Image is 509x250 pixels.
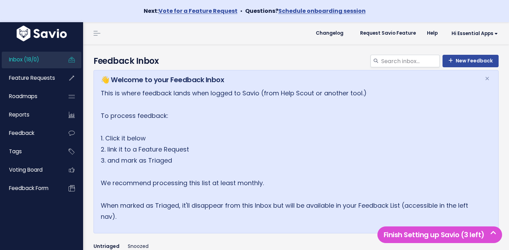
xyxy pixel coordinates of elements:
span: Voting Board [9,166,43,173]
a: Roadmaps [2,88,57,104]
span: Reports [9,111,29,118]
h5: Finish Setting up Savio (3 left) [381,230,499,240]
a: Feedback form [2,180,57,196]
a: New Feedback [443,55,499,67]
h4: Feedback Inbox [93,55,499,67]
a: Hi Essential Apps [443,28,503,39]
input: Search inbox... [381,55,440,67]
a: Feedback [2,125,57,141]
span: • [240,7,242,15]
img: logo-white.9d6f32f41409.svg [15,26,69,41]
a: Voting Board [2,162,57,178]
span: Feedback form [9,184,48,192]
a: Request Savio Feature [355,28,421,38]
span: Roadmaps [9,93,37,100]
strong: Next: [144,7,238,15]
span: × [485,73,490,84]
span: Feedback [9,129,34,137]
span: Feature Requests [9,74,55,81]
a: Reports [2,107,57,123]
a: Help [421,28,443,38]
span: Changelog [316,31,343,36]
span: Tags [9,148,22,155]
h5: 👋 Welcome to your Feedback Inbox [101,75,476,85]
a: Vote for a Feature Request [159,7,238,15]
a: Feature Requests [2,70,57,86]
a: Tags [2,144,57,160]
p: This is where feedback lands when logged to Savio (from Help Scout or another tool.) To process f... [101,88,476,223]
strong: Questions? [245,7,366,15]
span: Hi Essential Apps [452,31,498,36]
a: Schedule onboarding session [278,7,366,15]
span: Inbox (18/0) [9,56,39,63]
a: Inbox (18/0) [2,52,57,68]
button: Close [478,70,497,87]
